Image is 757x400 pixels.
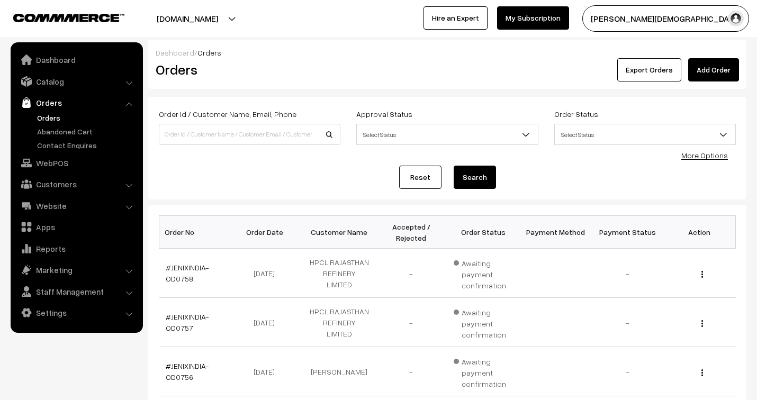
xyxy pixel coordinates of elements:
[591,347,663,396] td: -
[701,271,703,278] img: Menu
[166,263,209,283] a: #JENIXINDIA-OD0758
[159,108,296,120] label: Order Id / Customer Name, Email, Phone
[591,249,663,298] td: -
[166,361,209,381] a: #JENIXINDIA-OD0756
[375,249,447,298] td: -
[554,124,736,145] span: Select Status
[688,58,739,81] a: Add Order
[13,14,124,22] img: COMMMERCE
[582,5,749,32] button: [PERSON_NAME][DEMOGRAPHIC_DATA]
[13,50,139,69] a: Dashboard
[701,320,703,327] img: Menu
[13,175,139,194] a: Customers
[454,304,513,340] span: Awaiting payment confirmation
[728,11,744,26] img: user
[34,140,139,151] a: Contact Enquires
[156,47,739,58] div: /
[156,61,339,78] h2: Orders
[375,216,447,249] th: Accepted / Rejected
[375,298,447,347] td: -
[197,48,221,57] span: Orders
[356,124,538,145] span: Select Status
[555,125,735,144] span: Select Status
[34,126,139,137] a: Abandoned Cart
[399,166,441,189] a: Reset
[303,298,375,347] td: HPCL RAJASTHAN REFINERY LIMITED
[13,72,139,91] a: Catalog
[166,312,209,332] a: #JENIXINDIA-OD0757
[356,108,412,120] label: Approval Status
[13,239,139,258] a: Reports
[497,6,569,30] a: My Subscription
[591,298,663,347] td: -
[375,347,447,396] td: -
[231,249,303,298] td: [DATE]
[663,216,735,249] th: Action
[701,369,703,376] img: Menu
[231,216,303,249] th: Order Date
[13,260,139,279] a: Marketing
[13,153,139,172] a: WebPOS
[303,249,375,298] td: HPCL RAJASTHAN REFINERY LIMITED
[519,216,591,249] th: Payment Method
[34,112,139,123] a: Orders
[447,216,519,249] th: Order Status
[303,347,375,396] td: [PERSON_NAME]
[13,282,139,301] a: Staff Management
[13,11,106,23] a: COMMMERCE
[454,255,513,291] span: Awaiting payment confirmation
[13,93,139,112] a: Orders
[159,124,340,145] input: Order Id / Customer Name / Customer Email / Customer Phone
[120,5,255,32] button: [DOMAIN_NAME]
[231,298,303,347] td: [DATE]
[681,151,728,160] a: More Options
[13,303,139,322] a: Settings
[423,6,488,30] a: Hire an Expert
[159,216,231,249] th: Order No
[454,166,496,189] button: Search
[303,216,375,249] th: Customer Name
[591,216,663,249] th: Payment Status
[13,217,139,237] a: Apps
[454,353,513,389] span: Awaiting payment confirmation
[357,125,537,144] span: Select Status
[13,196,139,215] a: Website
[231,347,303,396] td: [DATE]
[554,108,598,120] label: Order Status
[617,58,681,81] button: Export Orders
[156,48,194,57] a: Dashboard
